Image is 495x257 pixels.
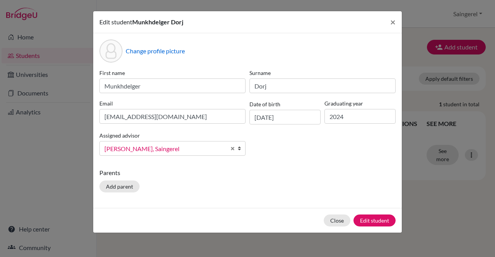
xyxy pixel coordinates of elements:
span: [PERSON_NAME], Saingerel [104,144,226,154]
div: Profile picture [99,39,123,63]
span: Edit student [99,18,132,26]
button: Close [324,214,350,226]
input: dd/mm/yyyy [249,110,321,124]
label: Date of birth [249,100,280,108]
label: Email [99,99,246,107]
button: Close [384,11,402,33]
span: × [390,16,396,27]
span: Munkhdelger Dorj [132,18,183,26]
label: Assigned advisor [99,131,140,140]
button: Edit student [353,214,396,226]
p: Parents [99,168,396,177]
label: First name [99,69,246,77]
label: Graduating year [324,99,396,107]
button: Add parent [99,180,140,192]
label: Surname [249,69,396,77]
